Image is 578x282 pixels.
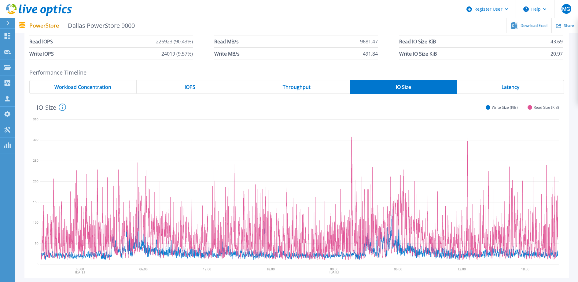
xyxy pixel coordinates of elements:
[399,23,423,35] span: IO Size KiB
[33,158,39,163] text: 250
[534,105,559,110] span: Read Size (KiB)
[214,35,239,47] span: Read MB/s
[399,35,436,47] span: Read IO Size KiB
[161,48,193,60] span: 24019 (9.57%)
[214,23,239,35] span: Total MB/s
[399,48,437,60] span: Write IO Size KiB
[33,200,39,204] text: 150
[458,267,466,271] text: 12:00
[33,221,39,225] text: 100
[37,104,66,111] h4: IO Size
[29,69,564,76] h2: Performance Timeline
[521,24,547,27] span: Download Excel
[550,48,563,60] span: 20.97
[33,138,39,142] text: 300
[75,270,85,274] text: [DATE]
[76,267,84,271] text: 00:00
[502,85,519,90] span: Latency
[267,267,275,271] text: 18:00
[330,270,340,274] text: [DATE]
[176,23,193,35] span: 250942
[492,105,518,110] span: Write Size (KiB)
[331,267,339,271] text: 00:00
[29,48,54,60] span: Write IOPS
[185,85,195,90] span: IOPS
[363,48,378,60] span: 491.84
[140,267,148,271] text: 06:00
[203,267,212,271] text: 12:00
[394,267,403,271] text: 06:00
[29,35,53,47] span: Read IOPS
[54,85,111,90] span: Workload Concentration
[550,35,563,47] span: 43.69
[156,35,193,47] span: 226923 (90.43%)
[522,267,530,271] text: 18:00
[357,23,378,35] span: 10173.31
[29,23,53,35] span: Total IOPS
[33,117,39,121] text: 350
[562,6,570,11] span: MG
[564,24,574,27] span: Share
[550,23,563,35] span: 41.51
[64,22,135,29] span: Dallas PowerStore 9000
[35,241,39,245] text: 50
[29,22,135,29] p: PowerStore
[283,85,311,90] span: Throughput
[214,48,240,60] span: Write MB/s
[360,35,378,47] span: 9681.47
[37,262,39,266] text: 0
[396,85,411,90] span: IO Size
[33,179,39,183] text: 200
